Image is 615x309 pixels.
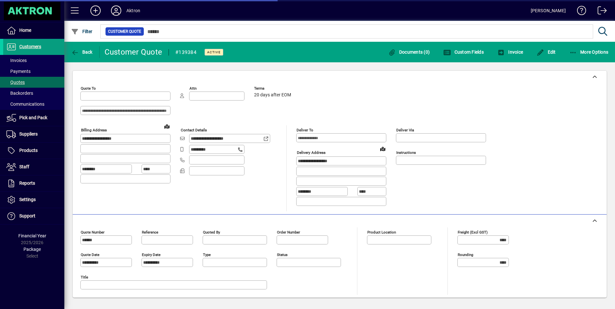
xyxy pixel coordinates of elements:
[71,29,93,34] span: Filter
[3,55,64,66] a: Invoices
[568,46,610,58] button: More Options
[3,208,64,224] a: Support
[64,46,100,58] app-page-header-button: Back
[593,1,607,22] a: Logout
[254,86,293,91] span: Terms
[81,252,99,257] mat-label: Quote date
[537,49,556,55] span: Edit
[6,69,31,74] span: Payments
[3,143,64,159] a: Products
[81,230,105,234] mat-label: Quote number
[3,126,64,142] a: Suppliers
[69,46,94,58] button: Back
[6,102,44,107] span: Communications
[388,49,430,55] span: Documents (0)
[535,46,557,58] button: Edit
[6,80,25,85] span: Quotes
[3,159,64,175] a: Staff
[19,213,35,218] span: Support
[203,230,220,234] mat-label: Quoted by
[126,5,140,16] div: Aktron
[23,247,41,252] span: Package
[396,128,414,132] mat-label: Deliver via
[3,99,64,110] a: Communications
[254,93,291,98] span: 20 days after EOM
[497,49,523,55] span: Invoice
[531,5,566,16] div: [PERSON_NAME]
[367,230,396,234] mat-label: Product location
[3,88,64,99] a: Backorders
[569,49,609,55] span: More Options
[277,230,300,234] mat-label: Order number
[19,164,29,169] span: Staff
[85,5,106,16] button: Add
[19,44,41,49] span: Customers
[142,230,158,234] mat-label: Reference
[3,22,64,39] a: Home
[572,1,586,22] a: Knowledge Base
[496,46,525,58] button: Invoice
[297,128,313,132] mat-label: Deliver To
[189,86,197,91] mat-label: Attn
[105,47,162,57] div: Customer Quote
[396,150,416,155] mat-label: Instructions
[378,144,388,154] a: View on map
[19,28,31,33] span: Home
[19,197,36,202] span: Settings
[69,26,94,37] button: Filter
[108,28,141,35] span: Customer Quote
[106,5,126,16] button: Profile
[458,230,488,234] mat-label: Freight (excl GST)
[19,148,38,153] span: Products
[142,252,161,257] mat-label: Expiry date
[203,252,211,257] mat-label: Type
[71,49,93,55] span: Back
[207,50,221,54] span: Active
[81,86,96,91] mat-label: Quote To
[162,121,172,131] a: View on map
[442,46,485,58] button: Custom Fields
[6,91,33,96] span: Backorders
[386,46,431,58] button: Documents (0)
[19,115,47,120] span: Pick and Pack
[18,233,46,238] span: Financial Year
[277,252,288,257] mat-label: Status
[6,58,27,63] span: Invoices
[3,77,64,88] a: Quotes
[443,49,484,55] span: Custom Fields
[458,252,473,257] mat-label: Rounding
[3,110,64,126] a: Pick and Pack
[3,192,64,208] a: Settings
[19,181,35,186] span: Reports
[3,175,64,191] a: Reports
[81,275,88,279] mat-label: Title
[3,66,64,77] a: Payments
[19,131,38,137] span: Suppliers
[175,47,197,57] div: #139384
